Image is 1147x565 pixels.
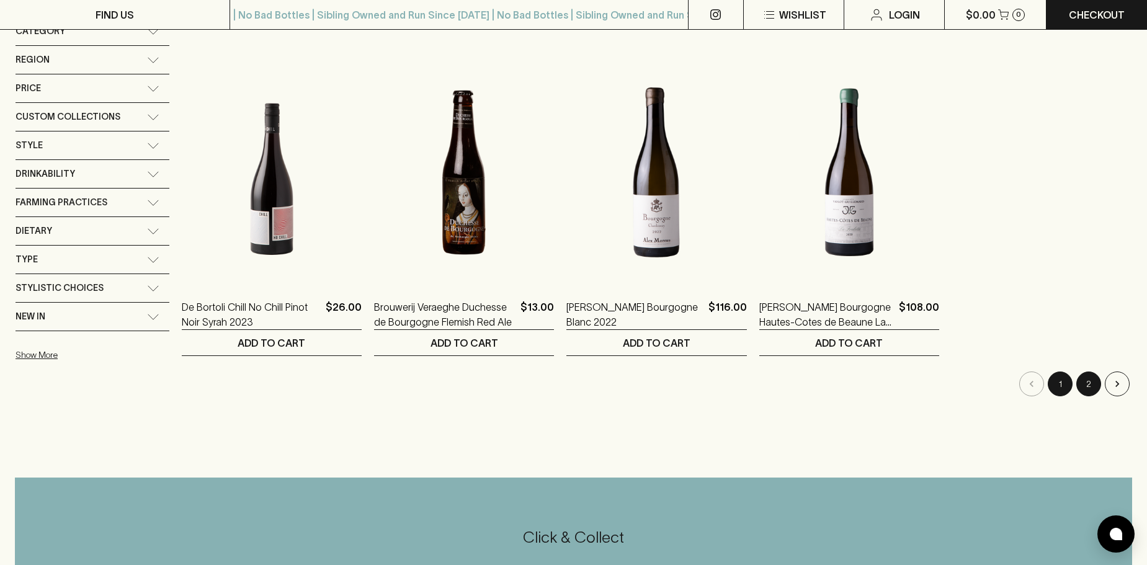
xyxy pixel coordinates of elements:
div: Custom Collections [16,103,169,131]
div: Stylistic Choices [16,274,169,302]
div: Price [16,74,169,102]
div: Region [16,46,169,74]
button: ADD TO CART [374,330,554,355]
img: Joannes Violot-Guillemard Bourgogne Hautes-Cotes de Beaune La Foulotte Blanc 2020 [759,64,939,281]
div: Dietary [16,217,169,245]
button: ADD TO CART [182,330,362,355]
div: Style [16,131,169,159]
p: $108.00 [899,300,939,329]
p: Wishlist [779,7,826,22]
button: page 1 [1048,371,1073,396]
p: ADD TO CART [623,336,690,350]
span: Custom Collections [16,109,120,125]
p: ADD TO CART [431,336,498,350]
span: New In [16,309,45,324]
button: ADD TO CART [759,330,939,355]
button: Go to page 2 [1076,371,1101,396]
span: Region [16,52,50,68]
button: ADD TO CART [566,330,746,355]
p: ADD TO CART [815,336,883,350]
p: FIND US [96,7,134,22]
button: Go to next page [1105,371,1130,396]
span: Farming Practices [16,195,107,210]
p: ADD TO CART [238,336,305,350]
span: Category [16,24,65,39]
a: [PERSON_NAME] Bourgogne Hautes-Cotes de Beaune La Foulotte Blanc 2020 [759,300,894,329]
button: Show More [16,342,178,368]
div: Farming Practices [16,189,169,216]
div: Category [16,17,169,45]
p: $26.00 [326,300,362,329]
img: Brouwerij Veraeghe Duchesse de Bourgogne Flemish Red Ale [374,64,554,281]
span: Style [16,138,43,153]
a: Brouwerij Veraeghe Duchesse de Bourgogne Flemish Red Ale [374,300,515,329]
span: Drinkability [16,166,75,182]
p: 0 [1016,11,1021,18]
div: Drinkability [16,160,169,188]
p: Checkout [1069,7,1125,22]
nav: pagination navigation [182,371,1131,396]
img: De Bortoli Chill No Chill Pinot Noir Syrah 2023 [182,64,362,281]
p: Login [889,7,920,22]
a: [PERSON_NAME] Bourgogne Blanc 2022 [566,300,703,329]
p: $13.00 [520,300,554,329]
h5: Click & Collect [15,527,1132,548]
span: Dietary [16,223,52,239]
div: New In [16,303,169,331]
a: De Bortoli Chill No Chill Pinot Noir Syrah 2023 [182,300,321,329]
span: Type [16,252,38,267]
img: bubble-icon [1110,528,1122,540]
div: Type [16,246,169,274]
span: Price [16,81,41,96]
p: $0.00 [966,7,996,22]
img: Alex Moreau Bourgogne Blanc 2022 [566,64,746,281]
p: $116.00 [708,300,747,329]
span: Stylistic Choices [16,280,104,296]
